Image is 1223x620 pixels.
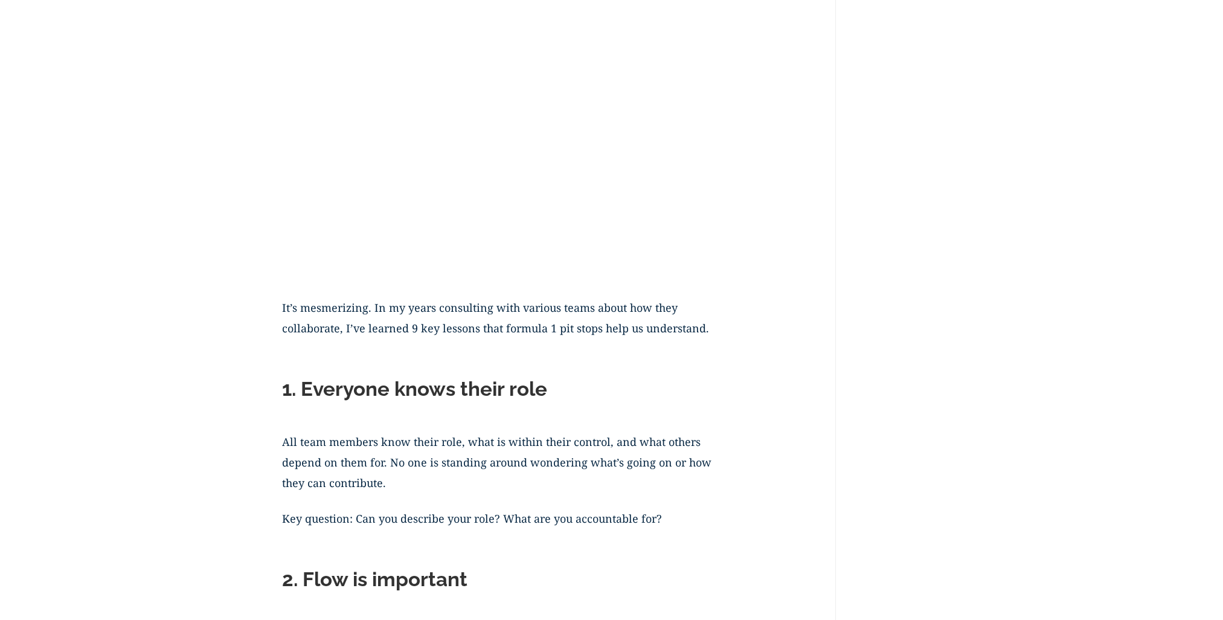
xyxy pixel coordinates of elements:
[282,431,723,508] p: All team members know their role, what is within their control, and what others depend on them fo...
[282,508,723,543] p: Key question: Can you describe your role? What are you accountable for?
[282,297,723,353] p: It’s mesmerizing. In my years consulting with various teams about how they collaborate, I’ve lear...
[282,567,723,598] h2: 2. Flow is important
[282,377,723,407] h2: 1. Everyone knows their role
